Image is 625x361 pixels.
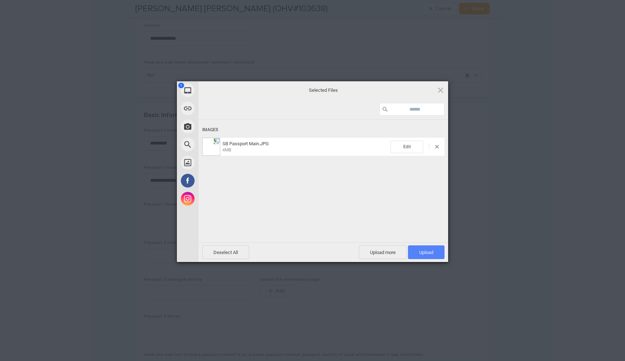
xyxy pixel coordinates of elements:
[177,81,264,99] div: My Device
[391,141,423,153] span: Edit
[222,147,231,152] span: 4MB
[251,87,396,93] span: Selected Files
[202,123,445,137] div: Images
[178,83,184,88] span: 1
[202,138,220,156] img: 97ca6db2-8d90-4ded-ae35-e188ac924cd2
[177,99,264,117] div: Link (URL)
[419,250,433,255] span: Upload
[177,154,264,172] div: Unsplash
[437,86,445,94] span: Click here or hit ESC to close picker
[359,245,407,259] span: Upload more
[408,245,445,259] span: Upload
[177,190,264,208] div: Instagram
[177,172,264,190] div: Facebook
[177,136,264,154] div: Web Search
[177,117,264,136] div: Take Photo
[202,245,249,259] span: Deselect All
[222,141,269,146] span: SB Passport Main.JPG
[220,141,391,153] span: SB Passport Main.JPG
